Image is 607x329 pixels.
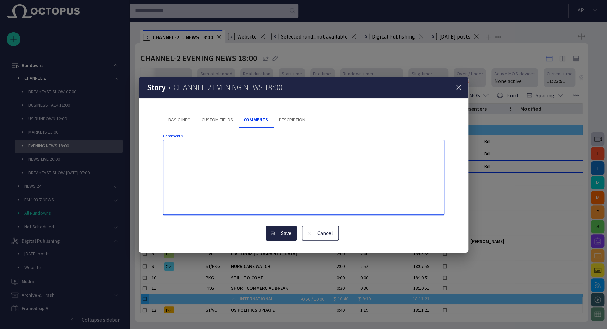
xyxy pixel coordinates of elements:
button: Cancel [302,226,339,241]
button: Basic Info [163,112,196,128]
button: Description [273,112,311,128]
button: Comments [238,112,273,128]
button: Save [266,226,297,241]
h3: CHANNEL-2 EVENING NEWS 18:00 [174,83,283,92]
div: Story [139,77,468,253]
button: Custom Fields [196,112,238,128]
h2: Story [147,83,166,92]
h3: • [168,83,171,92]
div: Story [139,77,468,98]
label: Comments [163,133,183,139]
